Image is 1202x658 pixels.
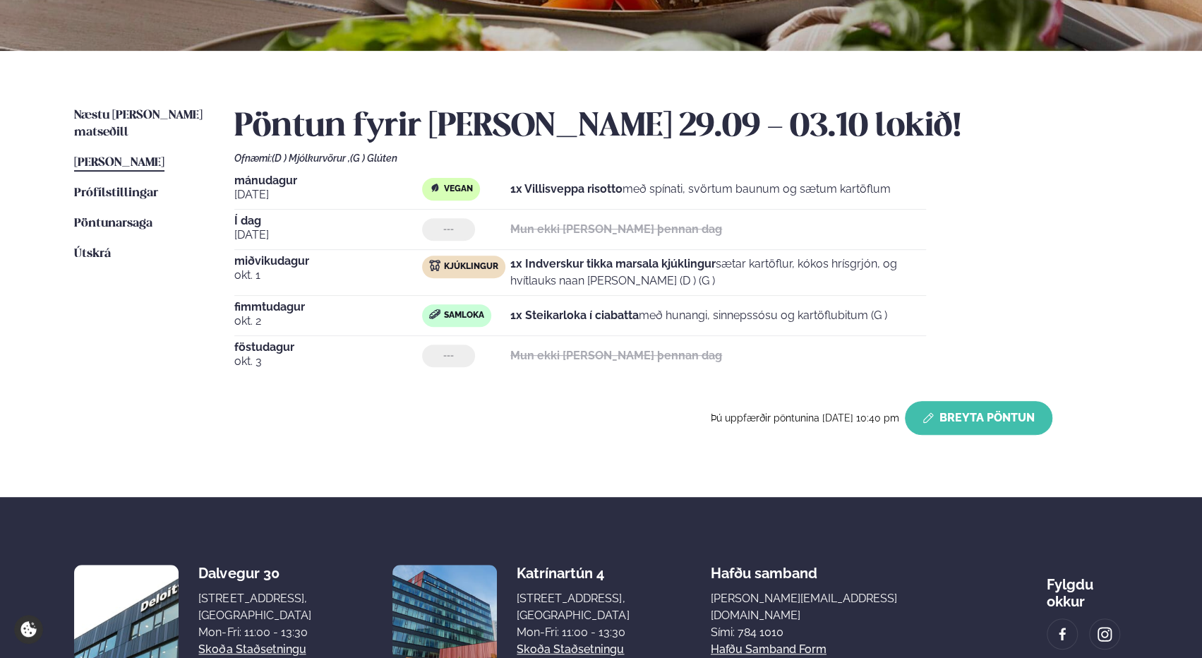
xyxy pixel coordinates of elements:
[1097,626,1112,642] img: image alt
[198,590,311,624] div: [STREET_ADDRESS], [GEOGRAPHIC_DATA]
[517,565,629,582] div: Katrínartún 4
[711,412,899,424] span: Þú uppfærðir pöntunina [DATE] 10:40 pm
[234,313,422,330] span: okt. 2
[510,181,891,198] p: með spínati, svörtum baunum og sætum kartöflum
[198,565,311,582] div: Dalvegur 30
[234,256,422,267] span: miðvikudagur
[234,267,422,284] span: okt. 1
[1054,626,1070,642] img: image alt
[443,224,454,235] span: ---
[517,641,624,658] a: Skoða staðsetningu
[510,182,623,196] strong: 1x Villisveppa risotto
[74,155,164,172] a: [PERSON_NAME]
[234,353,422,370] span: okt. 3
[444,310,484,321] span: Samloka
[234,186,422,203] span: [DATE]
[234,215,422,227] span: Í dag
[74,107,206,141] a: Næstu [PERSON_NAME] matseðill
[74,109,203,138] span: Næstu [PERSON_NAME] matseðill
[429,309,440,319] img: sandwich-new-16px.svg
[74,185,158,202] a: Prófílstillingar
[711,590,966,624] a: [PERSON_NAME][EMAIL_ADDRESS][DOMAIN_NAME]
[14,615,43,644] a: Cookie settings
[74,248,111,260] span: Útskrá
[905,401,1052,435] button: Breyta Pöntun
[517,590,629,624] div: [STREET_ADDRESS], [GEOGRAPHIC_DATA]
[429,260,440,271] img: chicken.svg
[517,624,629,641] div: Mon-Fri: 11:00 - 13:30
[444,184,473,195] span: Vegan
[234,107,1128,147] h2: Pöntun fyrir [PERSON_NAME] 29.09 - 03.10 lokið!
[711,641,827,658] a: Hafðu samband form
[234,342,422,353] span: föstudagur
[74,217,152,229] span: Pöntunarsaga
[510,256,926,289] p: sætar kartöflur, kókos hrísgrjón, og hvítlauks naan [PERSON_NAME] (D ) (G )
[510,307,887,324] p: með hunangi, sinnepssósu og kartöflubitum (G )
[510,222,722,236] strong: Mun ekki [PERSON_NAME] þennan dag
[234,175,422,186] span: mánudagur
[234,227,422,244] span: [DATE]
[272,152,350,164] span: (D ) Mjólkurvörur ,
[198,624,311,641] div: Mon-Fri: 11:00 - 13:30
[1090,619,1119,649] a: image alt
[74,187,158,199] span: Prófílstillingar
[510,309,639,322] strong: 1x Steikarloka í ciabatta
[1047,565,1128,610] div: Fylgdu okkur
[74,157,164,169] span: [PERSON_NAME]
[198,641,306,658] a: Skoða staðsetningu
[443,350,454,361] span: ---
[234,152,1128,164] div: Ofnæmi:
[74,246,111,263] a: Útskrá
[74,215,152,232] a: Pöntunarsaga
[1047,619,1077,649] a: image alt
[510,257,716,270] strong: 1x Indverskur tikka marsala kjúklingur
[444,261,498,273] span: Kjúklingur
[510,349,722,362] strong: Mun ekki [PERSON_NAME] þennan dag
[711,624,966,641] p: Sími: 784 1010
[234,301,422,313] span: fimmtudagur
[350,152,397,164] span: (G ) Glúten
[429,182,440,193] img: Vegan.svg
[711,554,817,582] span: Hafðu samband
